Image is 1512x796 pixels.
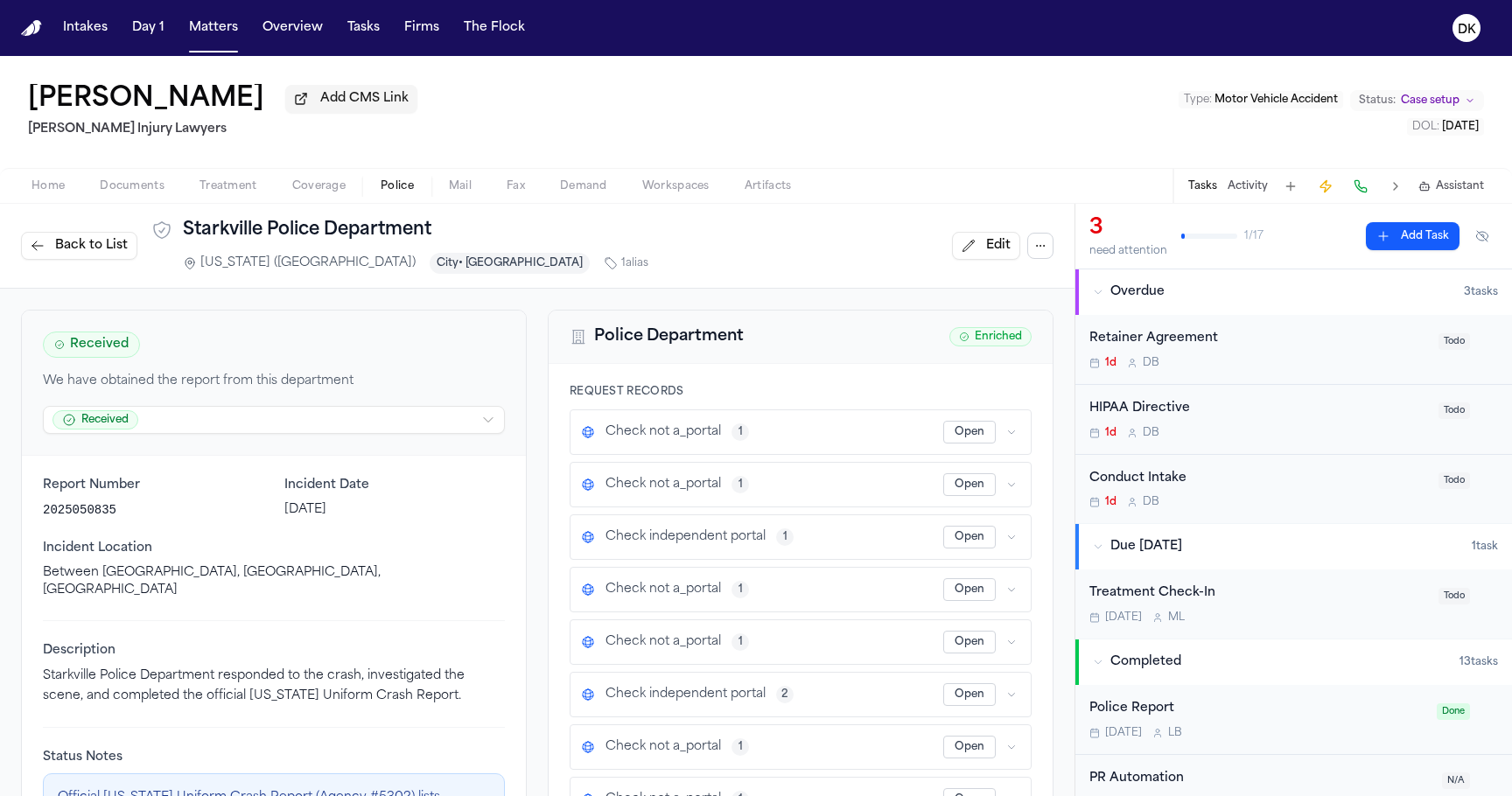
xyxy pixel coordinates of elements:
span: 1 / 17 [1244,229,1263,243]
span: L B [1168,726,1182,740]
div: Police Report [1089,699,1426,719]
h2: [PERSON_NAME] Injury Lawyers [28,119,417,140]
a: Overview [255,12,330,44]
div: 3 [1089,214,1167,242]
button: Tasks [340,12,387,44]
text: DK [1458,24,1476,36]
button: Edit Type: Motor Vehicle Accident [1179,91,1343,108]
span: Completed [1110,653,1181,671]
span: 3 task s [1464,285,1498,299]
span: [DATE] [1105,726,1142,740]
button: Received [43,406,505,434]
button: Due [DATE]1task [1075,524,1512,569]
span: Incident Location [43,540,505,557]
span: Treatment [199,179,257,193]
span: Check not a_portal [605,738,721,756]
div: Open task: Police Report [1075,685,1512,755]
span: Incident Date [284,477,505,494]
span: 13 task s [1459,655,1498,669]
span: Todo [1438,472,1470,489]
button: View 2 sources [776,686,794,703]
p: Starkville Police Department responded to the crash, investigated the scene, and completed the of... [43,667,505,707]
span: Done [1437,703,1470,720]
button: Assistant [1418,179,1484,193]
span: [DATE] [1442,122,1479,132]
button: Activity [1228,179,1268,193]
button: View 1 source [731,738,749,756]
button: Edit DOL: 2025-09-08 [1407,118,1484,136]
span: Description [43,642,505,660]
span: Enriched [949,327,1032,346]
button: Day 1 [125,12,171,44]
span: 1d [1105,356,1116,370]
p: 2025050835 [43,501,263,519]
span: Add CMS Link [320,90,409,108]
span: Fax [507,179,525,193]
span: Artifacts [745,179,792,193]
span: 1 alias [621,256,648,270]
div: HIPAA Directive [1089,399,1428,419]
button: Add CMS Link [285,85,417,113]
span: Check not a_portal [605,476,721,493]
h1: Starkville Police Department [183,218,648,242]
span: N/A [1442,772,1470,789]
span: Workspaces [642,179,710,193]
button: Open [943,631,996,653]
span: Check not a_portal [605,423,721,441]
span: Mail [449,179,472,193]
button: Make a Call [1348,174,1373,199]
button: The Flock [457,12,532,44]
p: We have obtained the report from this department [43,372,505,392]
span: Received [52,410,138,429]
span: Received [43,332,140,358]
span: 1d [1105,495,1116,509]
h1: [PERSON_NAME] [28,84,264,115]
span: Edit [986,237,1011,255]
span: Documents [100,179,164,193]
a: Home [21,20,42,37]
button: View 1 source [731,581,749,598]
button: Open [943,526,996,548]
button: Edit [952,232,1020,260]
span: Demand [560,179,607,193]
button: View 1 source [731,476,749,493]
button: Add Task [1366,222,1459,250]
button: Matters [182,12,245,44]
button: Tasks [1188,179,1217,193]
div: Retainer Agreement [1089,329,1428,349]
div: Open task: Conduct Intake [1075,455,1512,524]
p: [DATE] [284,501,505,519]
button: Firms [397,12,446,44]
span: Todo [1438,333,1470,350]
span: Coverage [292,179,346,193]
button: Hide completed tasks (⌘⇧H) [1466,222,1498,250]
div: Treatment Check-In [1089,583,1428,604]
button: Open [943,421,996,443]
span: Case setup [1401,94,1459,108]
button: Add Task [1278,174,1303,199]
div: PR Automation [1089,769,1431,789]
span: Type : [1184,94,1212,105]
span: Due [DATE] [1110,538,1182,555]
button: Intakes [56,12,115,44]
span: 1d [1105,426,1116,440]
p: Between [GEOGRAPHIC_DATA], [GEOGRAPHIC_DATA], [GEOGRAPHIC_DATA] [43,564,505,599]
button: View 1 source [776,528,794,546]
button: View 1 source [731,633,749,651]
span: DOL : [1412,122,1439,132]
span: D B [1143,495,1159,509]
div: Open task: Treatment Check-In [1075,569,1512,639]
button: Open [943,578,996,601]
button: Open [943,683,996,706]
button: Edit matter name [28,84,264,115]
span: Status Notes [43,749,505,766]
span: M L [1168,611,1185,625]
span: Back to List [55,237,128,255]
img: Finch Logo [21,20,42,37]
span: Status: [1359,94,1396,108]
span: Motor Vehicle Accident [1214,94,1338,105]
